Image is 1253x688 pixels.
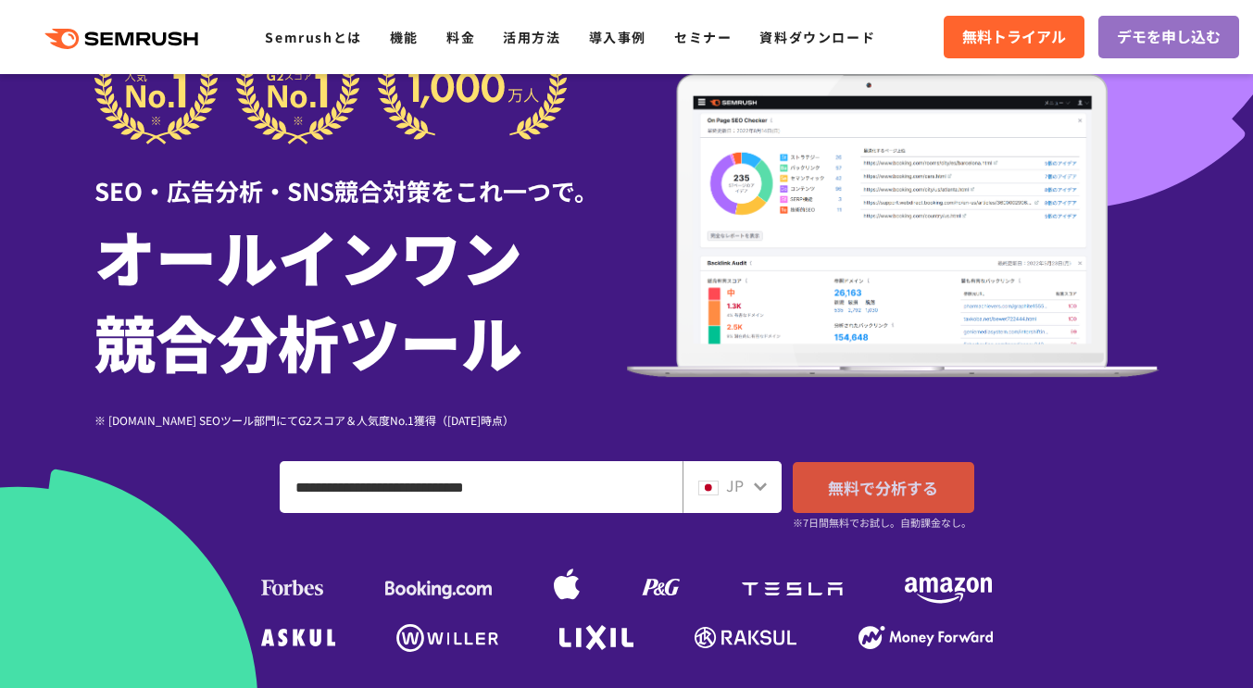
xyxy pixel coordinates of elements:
[1098,16,1239,58] a: デモを申し込む
[265,28,361,46] a: Semrushとは
[94,144,627,208] div: SEO・広告分析・SNS競合対策をこれ一つで。
[944,16,1084,58] a: 無料トライアル
[759,28,875,46] a: 資料ダウンロード
[94,213,627,383] h1: オールインワン 競合分析ツール
[589,28,646,46] a: 導入事例
[962,25,1066,49] span: 無料トライアル
[94,411,627,429] div: ※ [DOMAIN_NAME] SEOツール部門にてG2スコア＆人気度No.1獲得（[DATE]時点）
[390,28,419,46] a: 機能
[793,462,974,513] a: 無料で分析する
[1117,25,1221,49] span: デモを申し込む
[793,514,971,532] small: ※7日間無料でお試し。自動課金なし。
[446,28,475,46] a: 料金
[828,476,938,499] span: 無料で分析する
[281,462,682,512] input: ドメイン、キーワードまたはURLを入力してください
[726,474,744,496] span: JP
[503,28,560,46] a: 活用方法
[674,28,732,46] a: セミナー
